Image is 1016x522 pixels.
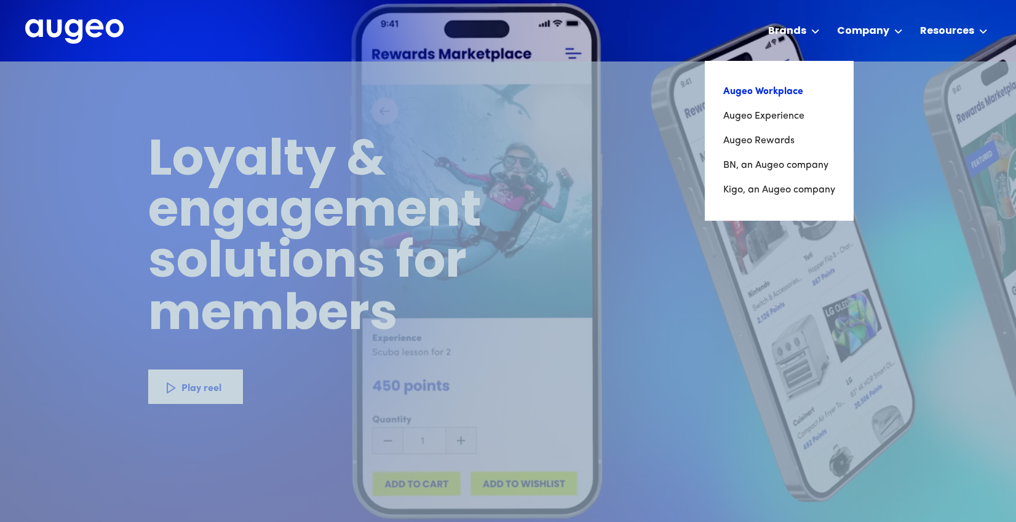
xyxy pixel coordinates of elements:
div: Resources [920,24,974,39]
a: Kigo, an Augeo company [723,178,835,202]
div: Company [837,24,889,39]
a: BN, an Augeo company [723,153,835,178]
a: home [25,19,124,45]
nav: Brands [705,61,854,221]
div: Brands [768,24,806,39]
a: Augeo Rewards [723,129,835,153]
a: Augeo Experience [723,104,835,129]
a: Augeo Workplace [723,79,835,104]
img: Augeo's full logo in white. [25,19,124,44]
